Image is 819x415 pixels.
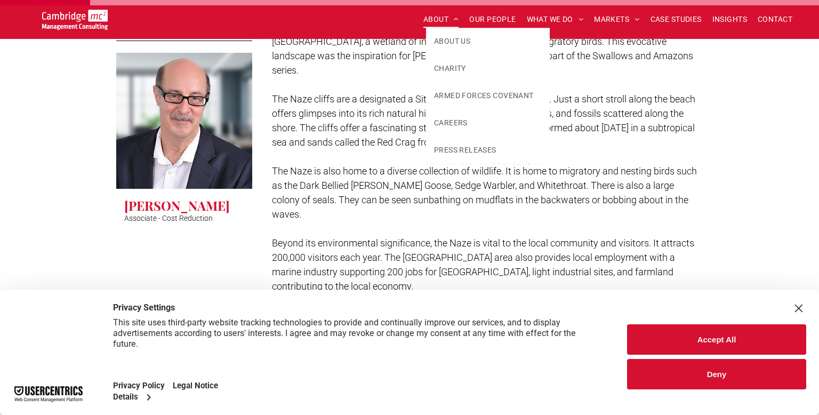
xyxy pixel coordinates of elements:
a: OUR PEOPLE [464,11,521,28]
a: ABOUT [418,11,464,28]
p: Associate - Cost Reduction [124,214,213,222]
span: The Naze is also home to a diverse collection of wildlife. It is home to migratory and nesting bi... [272,165,697,220]
a: INSIGHTS [707,11,752,28]
span: PRESS RELEASES [434,145,496,156]
a: ABOUT US [426,28,550,55]
span: The Naze cliffs are a designated a Site of Special Scientific Interest. Just a short stroll along... [272,93,695,148]
a: CASE STUDIES [645,11,707,28]
img: Go to Homepage [42,10,108,30]
span: ABOUT US [434,36,470,47]
a: CAREERS [426,109,550,137]
a: CONTACT [752,11,798,28]
a: Simon Jones [116,53,252,189]
a: MARKETS [589,11,645,28]
span: Beyond its environmental significance, the Naze is vital to the local community and visitors. It ... [272,237,694,292]
a: PRESS RELEASES [426,137,550,164]
a: WHAT WE DO [521,11,589,28]
a: CHARITY [426,55,550,82]
span: ABOUT [423,11,459,28]
span: ARMED FORCES COVENANT [434,90,534,101]
span: CHARITY [434,63,466,74]
h3: [PERSON_NAME] [124,197,230,214]
a: ARMED FORCES COVENANT [426,82,550,109]
span: CAREERS [434,117,468,129]
a: Your Business Transformed | Cambridge Management Consulting [42,11,108,22]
